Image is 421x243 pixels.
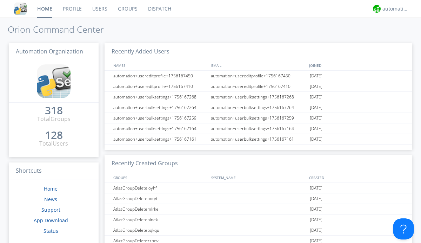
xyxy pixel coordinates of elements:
div: automation+usereditprofile+1756167410 [112,81,209,91]
a: AtlasGroupDeletemlrke[DATE] [105,204,412,215]
div: Total Users [39,140,68,148]
img: cddb5a64eb264b2086981ab96f4c1ba7 [37,64,71,98]
span: [DATE] [310,215,322,225]
span: [DATE] [310,102,322,113]
span: [DATE] [310,123,322,134]
a: automation+usereditprofile+1756167450automation+usereditprofile+1756167450[DATE] [105,71,412,81]
a: automation+usereditprofile+1756167410automation+usereditprofile+1756167410[DATE] [105,81,412,92]
div: automation+userbulksettings+1756167264 [112,102,209,113]
a: Home [44,185,58,192]
div: AtlasGroupDeletebinek [112,215,209,225]
div: automation+atlas [382,5,409,12]
div: automation+userbulksettings+1756167259 [209,113,308,123]
a: 128 [45,132,63,140]
a: AtlasGroupDeleteloyhf[DATE] [105,183,412,193]
div: automation+userbulksettings+1756167264 [209,102,308,113]
div: AtlasGroupDeleteloyhf [112,183,209,193]
span: Automation Organization [16,47,83,55]
div: automation+usereditprofile+1756167450 [112,71,209,81]
span: [DATE] [310,193,322,204]
h3: Recently Added Users [105,43,412,60]
div: SYSTEM_NAME [209,172,307,183]
a: App Download [34,217,68,224]
span: [DATE] [310,81,322,92]
div: Total Groups [37,115,71,123]
div: GROUPS [112,172,208,183]
a: AtlasGroupDeletebinek[DATE] [105,215,412,225]
iframe: Toggle Customer Support [393,218,414,239]
div: automation+userbulksettings+1756167259 [112,113,209,123]
div: automation+userbulksettings+1756167268 [112,92,209,102]
div: AtlasGroupDeleteboryt [112,193,209,204]
h3: Recently Created Groups [105,155,412,172]
div: CREATED [307,172,406,183]
div: automation+userbulksettings+1756167161 [209,134,308,144]
span: [DATE] [310,113,322,123]
div: EMAIL [209,60,307,70]
img: d2d01cd9b4174d08988066c6d424eccd [373,5,381,13]
div: 318 [45,107,63,114]
div: automation+userbulksettings+1756167161 [112,134,209,144]
span: [DATE] [310,225,322,236]
a: automation+userbulksettings+1756167264automation+userbulksettings+1756167264[DATE] [105,102,412,113]
a: automation+userbulksettings+1756167164automation+userbulksettings+1756167164[DATE] [105,123,412,134]
div: automation+usereditprofile+1756167450 [209,71,308,81]
a: AtlasGroupDeletepqkqu[DATE] [105,225,412,236]
div: automation+usereditprofile+1756167410 [209,81,308,91]
span: [DATE] [310,183,322,193]
div: NAMES [112,60,208,70]
div: automation+userbulksettings+1756167164 [209,123,308,134]
div: JOINED [307,60,406,70]
h3: Shortcuts [9,162,99,180]
a: automation+userbulksettings+1756167161automation+userbulksettings+1756167161[DATE] [105,134,412,145]
div: 128 [45,132,63,139]
span: [DATE] [310,204,322,215]
div: automation+userbulksettings+1756167268 [209,92,308,102]
span: [DATE] [310,92,322,102]
a: Support [41,206,60,213]
a: automation+userbulksettings+1756167259automation+userbulksettings+1756167259[DATE] [105,113,412,123]
div: automation+userbulksettings+1756167164 [112,123,209,134]
span: [DATE] [310,134,322,145]
div: AtlasGroupDeletepqkqu [112,225,209,235]
img: cddb5a64eb264b2086981ab96f4c1ba7 [14,2,27,15]
div: AtlasGroupDeletemlrke [112,204,209,214]
a: 318 [45,107,63,115]
a: News [44,196,57,203]
a: automation+userbulksettings+1756167268automation+userbulksettings+1756167268[DATE] [105,92,412,102]
span: [DATE] [310,71,322,81]
a: Status [44,228,58,234]
a: AtlasGroupDeleteboryt[DATE] [105,193,412,204]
